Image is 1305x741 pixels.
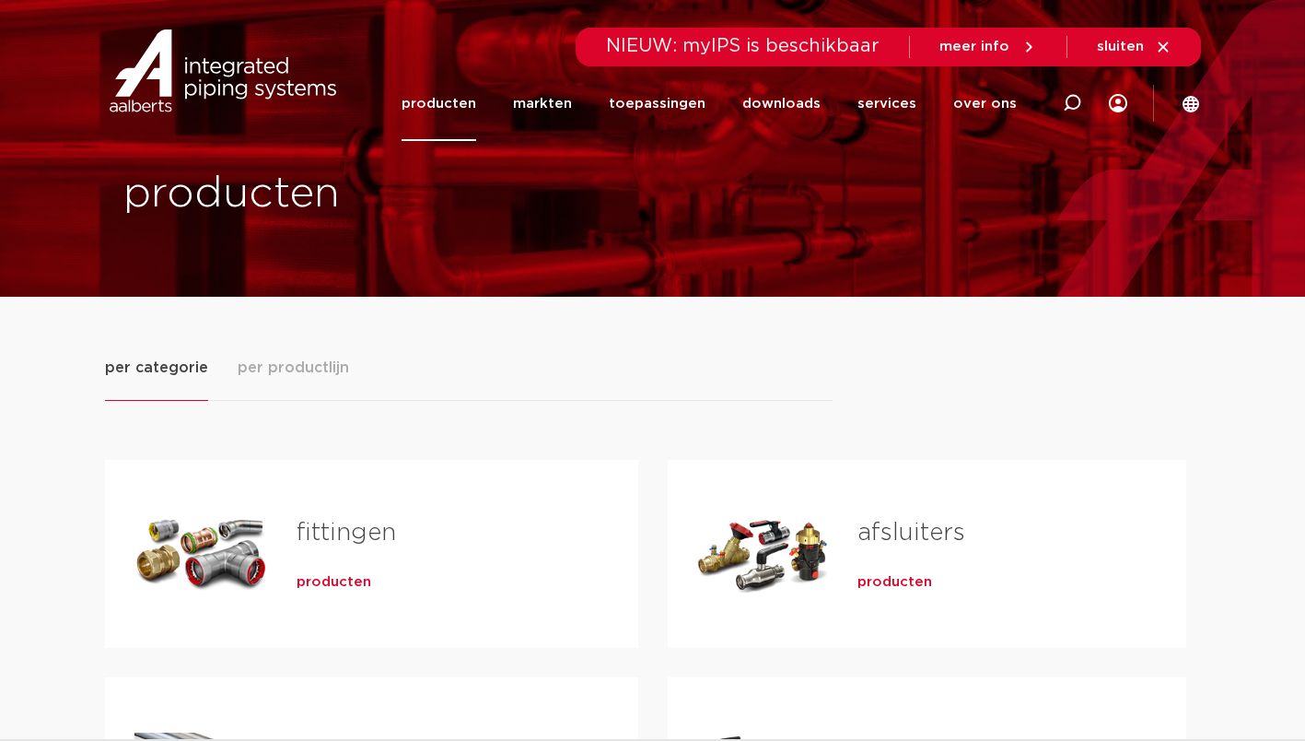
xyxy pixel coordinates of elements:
span: per categorie [105,357,208,379]
a: producten [857,573,932,592]
a: fittingen [297,521,396,545]
h1: producten [123,165,644,224]
span: sluiten [1097,40,1144,53]
a: afsluiters [857,521,965,545]
a: sluiten [1097,39,1171,55]
a: meer info [939,39,1037,55]
span: NIEUW: myIPS is beschikbaar [606,37,880,55]
a: services [857,66,916,141]
nav: Menu [402,66,1017,141]
a: downloads [742,66,821,141]
div: my IPS [1109,66,1127,141]
span: meer info [939,40,1009,53]
span: per productlijn [238,357,349,379]
a: producten [297,573,371,592]
a: markten [513,66,572,141]
a: toepassingen [609,66,705,141]
a: producten [402,66,476,141]
a: over ons [953,66,1017,141]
